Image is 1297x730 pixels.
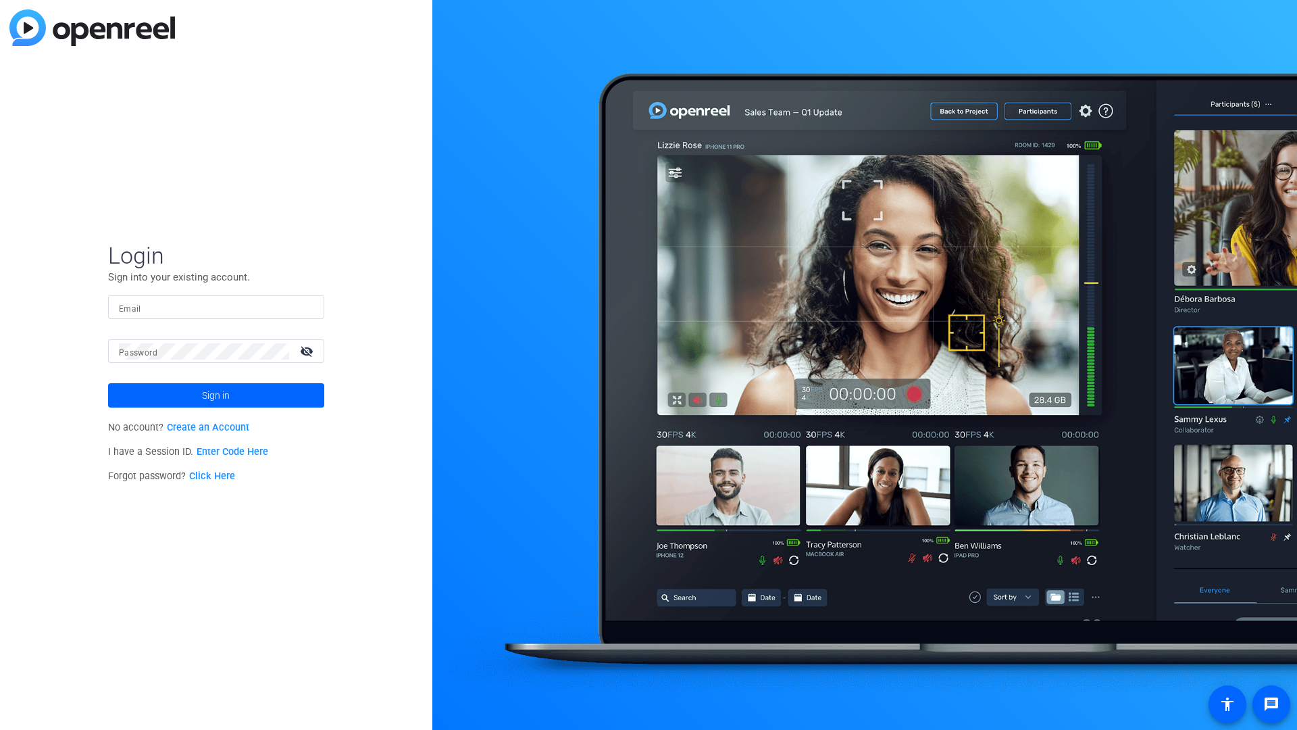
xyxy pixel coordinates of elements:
input: Enter Email Address [119,299,313,316]
a: Click Here [189,470,235,482]
p: Sign into your existing account. [108,270,324,285]
mat-icon: message [1263,696,1279,712]
span: Forgot password? [108,470,235,482]
button: Sign in [108,383,324,408]
mat-icon: visibility_off [292,341,324,361]
span: I have a Session ID. [108,446,268,458]
mat-label: Email [119,304,141,314]
mat-icon: accessibility [1219,696,1236,712]
span: Sign in [202,379,230,412]
a: Enter Code Here [197,446,268,458]
span: Login [108,241,324,270]
img: blue-gradient.svg [9,9,175,46]
mat-label: Password [119,348,157,358]
span: No account? [108,422,249,433]
a: Create an Account [167,422,249,433]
